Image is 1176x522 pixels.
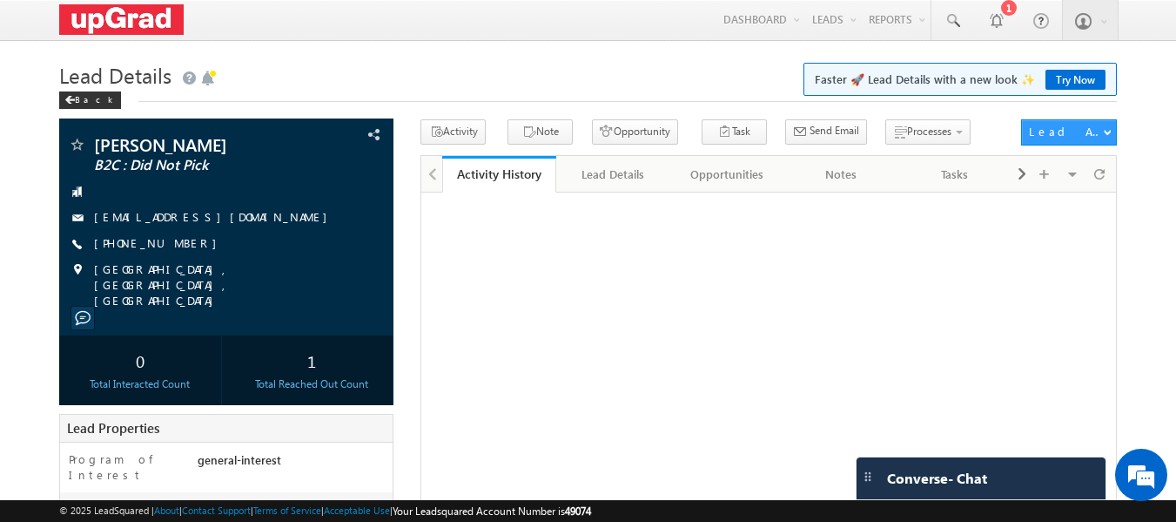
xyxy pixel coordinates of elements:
[64,344,217,376] div: 0
[861,470,875,484] img: carter-drag
[592,119,678,145] button: Opportunity
[94,157,300,174] span: B2C : Did Not Pick
[182,505,251,516] a: Contact Support
[784,156,898,193] a: Notes
[67,419,159,437] span: Lead Properties
[94,209,336,224] a: [EMAIL_ADDRESS][DOMAIN_NAME]
[887,471,987,486] span: Converse - Chat
[885,119,971,145] button: Processes
[69,451,181,483] label: Program of Interest
[556,156,670,193] a: Lead Details
[59,61,171,89] span: Lead Details
[565,505,591,518] span: 49074
[907,125,951,138] span: Processes
[442,156,556,193] a: Activity History
[235,376,388,392] div: Total Reached Out Count
[59,92,121,109] div: Back
[235,344,388,376] div: 1
[1045,70,1105,90] a: Try Now
[507,119,573,145] button: Note
[64,376,217,392] div: Total Interacted Count
[420,119,486,145] button: Activity
[59,503,591,519] span: © 2025 LeadSquared | | | | |
[253,505,321,516] a: Terms of Service
[570,164,655,185] div: Lead Details
[94,136,300,153] span: [PERSON_NAME]
[684,164,769,185] div: Opportunities
[455,166,543,182] div: Activity History
[393,505,591,518] span: Your Leadsquared Account Number is
[898,156,1012,193] a: Tasks
[798,164,883,185] div: Notes
[785,119,867,145] button: Send Email
[59,91,130,105] a: Back
[94,261,364,308] span: [GEOGRAPHIC_DATA], [GEOGRAPHIC_DATA], [GEOGRAPHIC_DATA]
[193,451,393,476] div: general-interest
[59,4,185,35] img: Custom Logo
[815,71,1105,88] span: Faster 🚀 Lead Details with a new look ✨
[94,235,225,250] a: [PHONE_NUMBER]
[912,164,997,185] div: Tasks
[324,505,390,516] a: Acceptable Use
[1021,119,1117,146] button: Lead Actions
[702,119,767,145] button: Task
[670,156,784,193] a: Opportunities
[810,123,859,139] span: Send Email
[154,505,179,516] a: About
[1029,124,1103,139] div: Lead Actions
